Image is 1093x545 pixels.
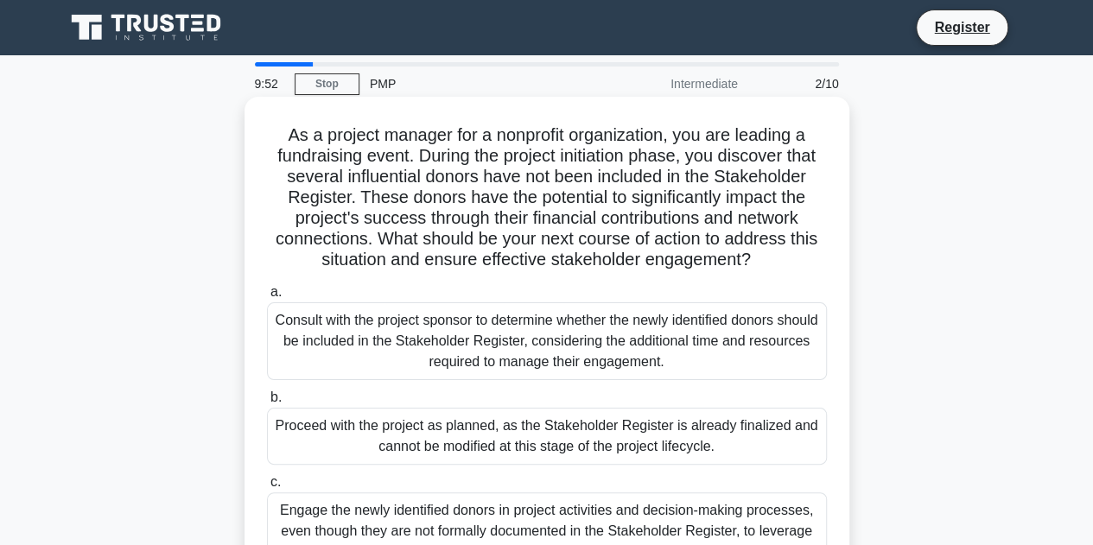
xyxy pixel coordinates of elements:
[267,302,827,380] div: Consult with the project sponsor to determine whether the newly identified donors should be inclu...
[597,67,748,101] div: Intermediate
[295,73,359,95] a: Stop
[748,67,849,101] div: 2/10
[359,67,597,101] div: PMP
[270,284,282,299] span: a.
[265,124,829,271] h5: As a project manager for a nonprofit organization, you are leading a fundraising event. During th...
[267,408,827,465] div: Proceed with the project as planned, as the Stakeholder Register is already finalized and cannot ...
[270,474,281,489] span: c.
[924,16,1000,38] a: Register
[245,67,295,101] div: 9:52
[270,390,282,404] span: b.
